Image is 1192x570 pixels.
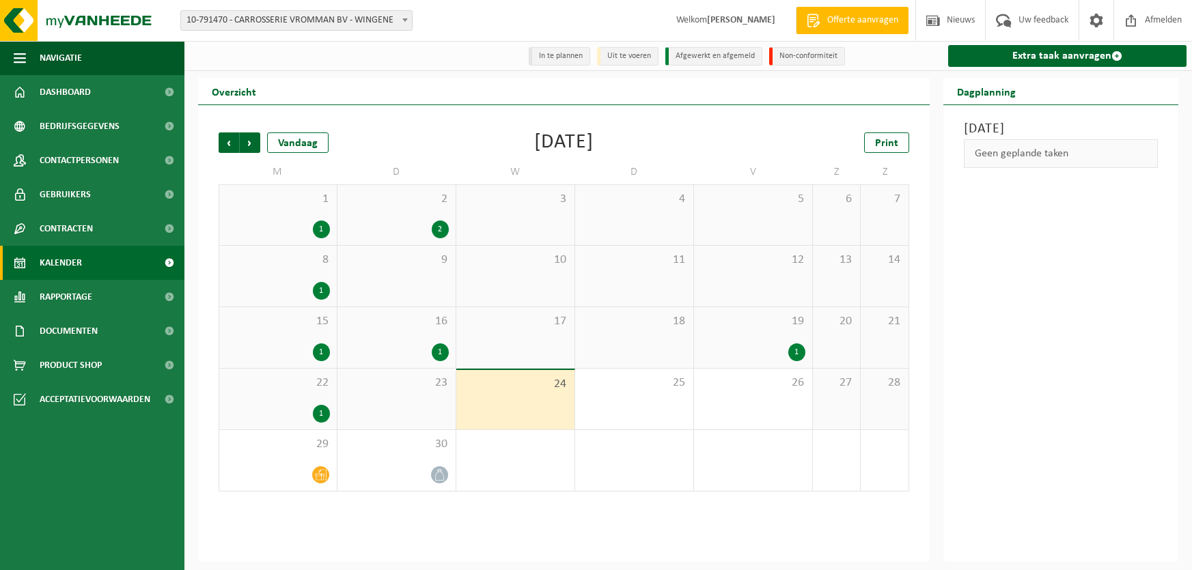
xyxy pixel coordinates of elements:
span: 14 [868,253,902,268]
td: D [337,160,456,184]
span: 28 [868,375,902,390]
span: Documenten [40,314,98,348]
a: Offerte aanvragen [796,7,909,34]
div: [DATE] [534,132,594,153]
span: 11 [582,253,687,268]
span: 13 [820,253,854,268]
span: 5 [701,192,805,207]
div: 2 [432,220,449,238]
span: 6 [820,192,854,207]
a: Print [864,132,909,153]
td: Z [861,160,909,184]
span: Vorige [219,132,239,153]
h2: Overzicht [198,78,270,104]
span: 10 [463,253,568,268]
span: 27 [820,375,854,390]
div: 1 [313,405,330,423]
span: 4 [582,192,687,207]
td: V [694,160,813,184]
span: Print [875,138,898,149]
div: 1 [313,282,330,300]
div: 1 [313,220,330,238]
a: Extra taak aanvragen [948,45,1187,67]
span: 7 [868,192,902,207]
span: 26 [701,375,805,390]
span: 17 [463,314,568,329]
li: Non-conformiteit [769,47,845,66]
span: 16 [344,314,449,329]
span: 1 [226,192,330,207]
span: 3 [463,192,568,207]
span: 2 [344,192,449,207]
span: Kalender [40,246,82,280]
span: 29 [226,437,330,452]
div: Vandaag [267,132,329,153]
span: 8 [226,253,330,268]
span: 21 [868,314,902,329]
span: Acceptatievoorwaarden [40,382,150,416]
span: 20 [820,314,854,329]
span: 19 [701,314,805,329]
strong: [PERSON_NAME] [707,15,775,25]
div: 1 [788,343,805,361]
span: Gebruikers [40,177,91,212]
li: Uit te voeren [597,47,659,66]
span: Contactpersonen [40,143,119,177]
span: Navigatie [40,41,82,75]
span: 22 [226,375,330,390]
span: 25 [582,375,687,390]
span: Volgende [240,132,260,153]
span: Bedrijfsgegevens [40,109,120,143]
span: Dashboard [40,75,91,109]
span: 23 [344,375,449,390]
div: 1 [313,343,330,361]
div: Geen geplande taken [964,139,1158,168]
span: 30 [344,437,449,452]
td: D [575,160,694,184]
span: 18 [582,314,687,329]
li: In te plannen [529,47,590,66]
td: W [456,160,575,184]
span: 9 [344,253,449,268]
h3: [DATE] [964,119,1158,139]
td: Z [813,160,861,184]
span: 24 [463,377,568,392]
span: 10-791470 - CARROSSERIE VROMMAN BV - WINGENE [181,11,412,30]
h2: Dagplanning [943,78,1029,104]
div: 1 [432,343,449,361]
td: M [219,160,337,184]
span: Contracten [40,212,93,246]
span: Product Shop [40,348,102,382]
span: Offerte aanvragen [824,14,902,27]
span: 15 [226,314,330,329]
span: 10-791470 - CARROSSERIE VROMMAN BV - WINGENE [180,10,413,31]
span: 12 [701,253,805,268]
span: Rapportage [40,280,92,314]
li: Afgewerkt en afgemeld [665,47,762,66]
